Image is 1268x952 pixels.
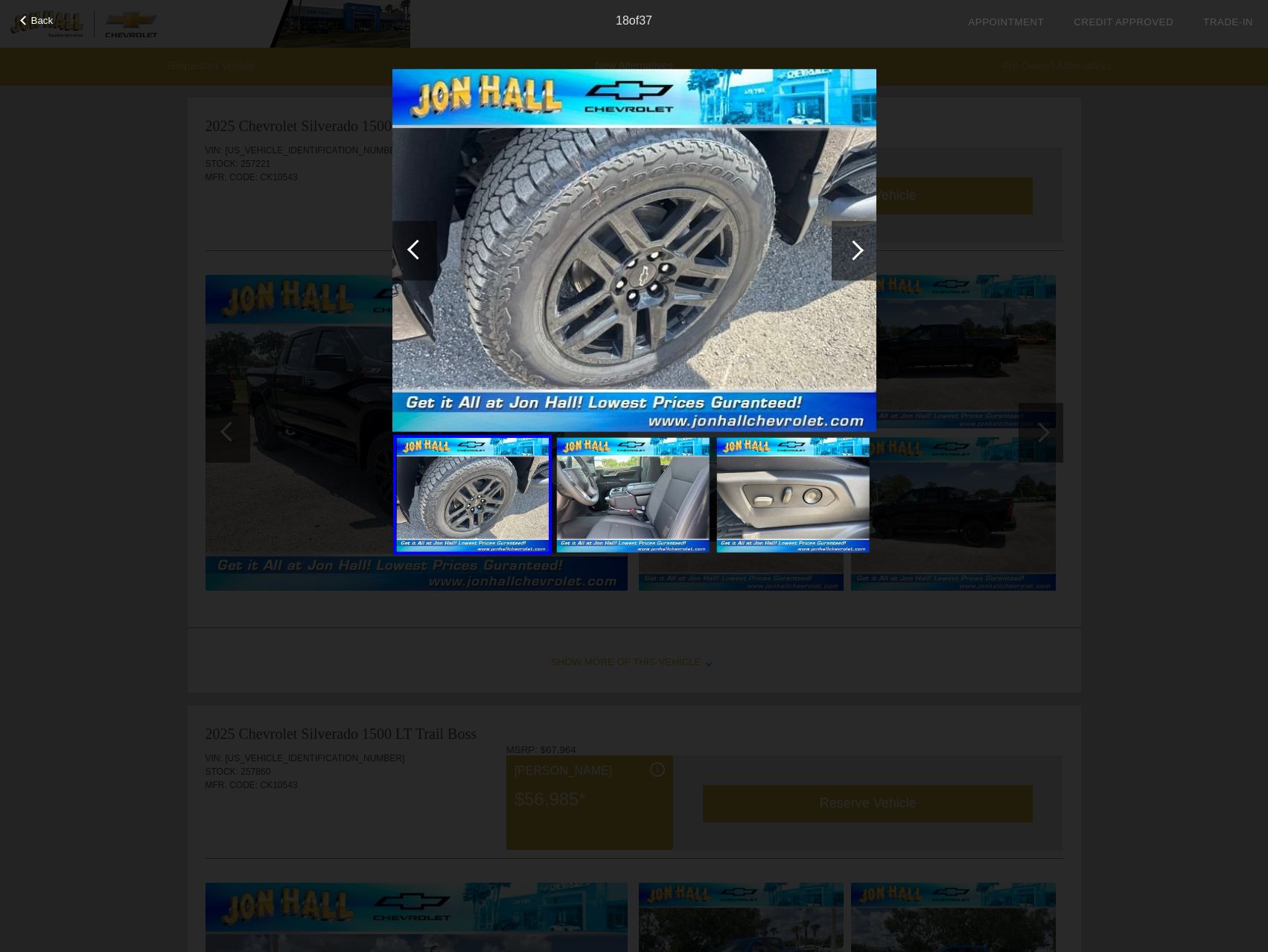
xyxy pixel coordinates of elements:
[556,438,709,553] img: 19.jpg
[639,14,652,27] span: 37
[31,15,54,26] span: Back
[392,69,876,432] img: 18.jpg
[968,16,1044,28] a: Appointment
[1074,16,1173,28] a: Credit Approved
[616,14,629,27] span: 18
[1203,16,1253,28] a: Trade-In
[716,438,869,553] img: 20.jpg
